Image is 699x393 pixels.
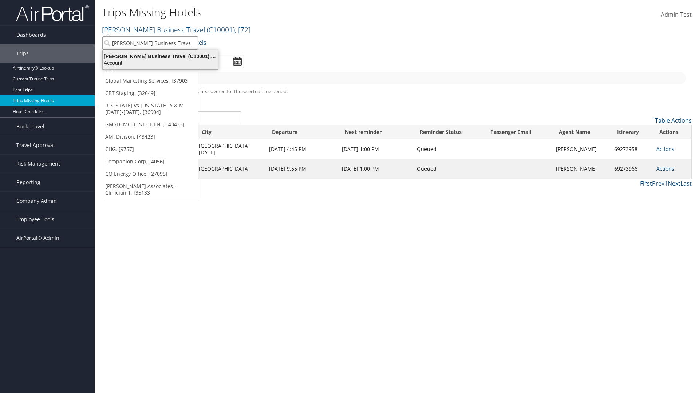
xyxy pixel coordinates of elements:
th: City: activate to sort column ascending [195,125,265,139]
td: [DATE] 1:00 PM [338,139,414,159]
th: Itinerary [611,125,653,139]
a: [PERSON_NAME] Associates - Clinician 1, [35133] [102,180,198,199]
td: [GEOGRAPHIC_DATA] [195,159,265,179]
a: First [640,179,652,187]
td: [PERSON_NAME] [552,159,611,179]
a: CO Energy Office, [27095] [102,168,198,180]
h5: * progress bar represents overnights covered for the selected time period. [107,88,686,95]
a: Prev [652,179,664,187]
span: Dashboards [16,26,46,44]
th: Agent Name [552,125,611,139]
th: Next reminder [338,125,414,139]
p: Filter: [102,38,495,48]
th: Passenger Email: activate to sort column ascending [484,125,553,139]
span: Trips [16,44,29,63]
span: ( C10001 ) [207,25,235,35]
td: [DATE] 1:00 PM [338,159,414,179]
td: [DATE] 9:55 PM [265,159,338,179]
img: airportal-logo.png [16,5,89,22]
a: 1 [664,179,668,187]
th: Reminder Status [413,125,483,139]
span: Reporting [16,173,40,191]
span: AirPortal® Admin [16,229,59,247]
td: [GEOGRAPHIC_DATA][DATE] [195,139,265,159]
a: [PERSON_NAME] Business Travel [102,25,250,35]
td: [DATE] 4:45 PM [265,139,338,159]
td: 69273966 [611,159,653,179]
span: Admin Test [661,11,692,19]
a: AMI Divison, [43423] [102,131,198,143]
a: Global Marketing Services, [37903] [102,75,198,87]
span: Travel Approval [16,136,55,154]
td: [PERSON_NAME] [552,139,611,159]
a: Table Actions [655,116,692,124]
span: Company Admin [16,192,57,210]
a: Last [680,179,692,187]
input: Search Accounts [102,36,198,50]
div: [PERSON_NAME] Business Travel (C10001), [72] [98,53,222,60]
a: CHG, [9757] [102,143,198,155]
span: Risk Management [16,155,60,173]
th: Actions [653,125,691,139]
a: CBT Staging, [32649] [102,87,198,99]
a: Companion Corp, [4056] [102,155,198,168]
a: Next [668,179,680,187]
th: Departure: activate to sort column ascending [265,125,338,139]
a: GMSDEMO TEST CLIENT, [43433] [102,118,198,131]
td: Queued [413,159,483,179]
td: Queued [413,139,483,159]
div: Account [98,60,222,66]
td: 69273958 [611,139,653,159]
span: , [ 72 ] [235,25,250,35]
a: Actions [656,165,674,172]
h1: Trips Missing Hotels [102,5,495,20]
a: Actions [656,146,674,152]
span: Book Travel [16,118,44,136]
a: Admin Test [661,4,692,26]
a: [US_STATE] vs [US_STATE] A & M [DATE]-[DATE], [36904] [102,99,198,118]
span: Employee Tools [16,210,54,229]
